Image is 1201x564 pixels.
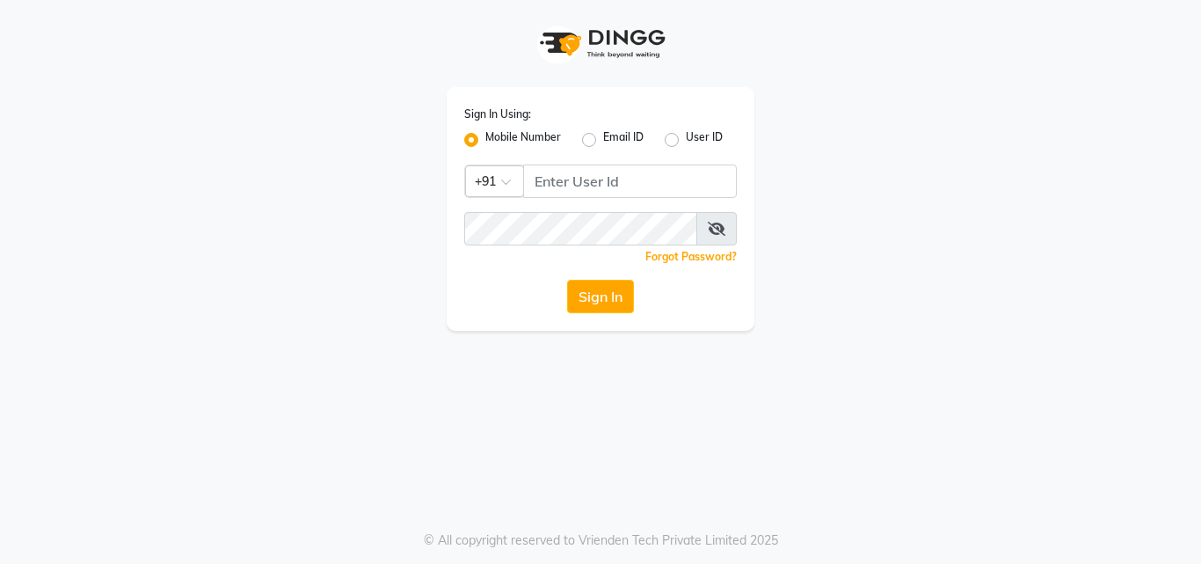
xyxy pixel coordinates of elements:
input: Username [464,212,697,245]
img: logo1.svg [530,18,671,70]
input: Username [523,165,737,198]
label: Sign In Using: [464,106,531,122]
label: Mobile Number [485,129,561,150]
label: User ID [686,129,723,150]
label: Email ID [603,129,644,150]
a: Forgot Password? [645,250,737,263]
button: Sign In [567,280,634,313]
